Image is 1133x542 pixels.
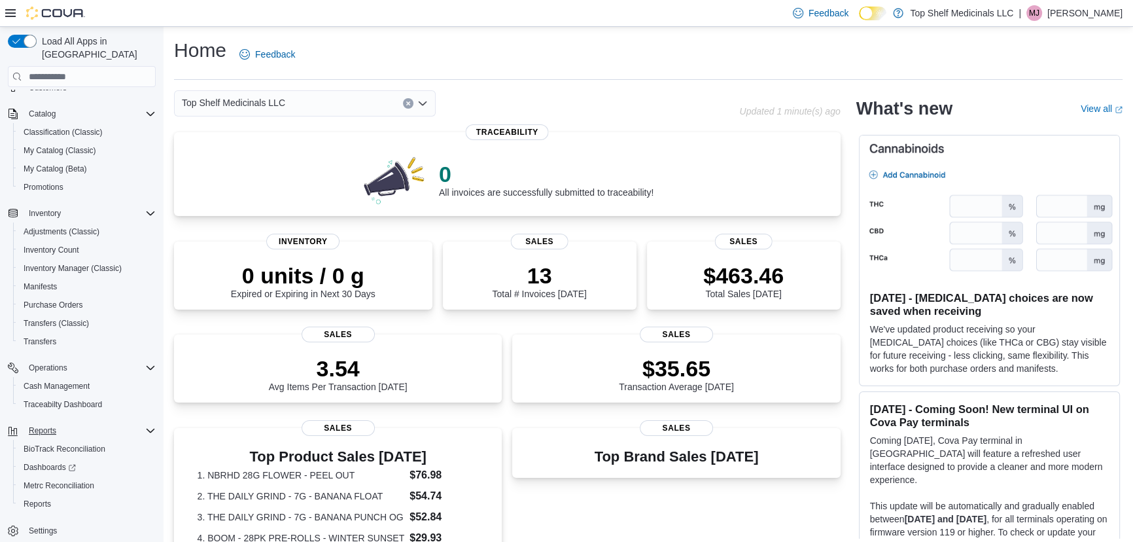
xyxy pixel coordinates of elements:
[18,496,56,512] a: Reports
[1081,103,1123,114] a: View allExternal link
[18,297,88,313] a: Purchase Orders
[29,208,61,219] span: Inventory
[198,469,405,482] dt: 1. NBRHD 28G FLOWER - PEEL OUT
[18,143,101,158] a: My Catalog (Classic)
[3,422,161,440] button: Reports
[13,333,161,351] button: Transfers
[26,7,85,20] img: Cova
[18,124,108,140] a: Classification (Classic)
[24,318,89,329] span: Transfers (Classic)
[18,460,81,475] a: Dashboards
[13,440,161,458] button: BioTrack Reconciliation
[269,355,408,392] div: Avg Items Per Transaction [DATE]
[703,262,784,289] p: $463.46
[1019,5,1021,21] p: |
[3,204,161,223] button: Inventory
[870,323,1109,375] p: We've updated product receiving so your [MEDICAL_DATA] choices (like THCa or CBG) stay visible fo...
[302,420,375,436] span: Sales
[870,403,1109,429] h3: [DATE] - Coming Soon! New terminal UI on Cova Pay terminals
[1029,5,1039,21] span: MJ
[3,105,161,123] button: Catalog
[24,206,156,221] span: Inventory
[18,460,156,475] span: Dashboards
[492,262,586,289] p: 13
[619,355,734,392] div: Transaction Average [DATE]
[870,291,1109,317] h3: [DATE] - [MEDICAL_DATA] choices are now saved when receiving
[18,478,99,494] a: Metrc Reconciliation
[24,444,105,454] span: BioTrack Reconciliation
[24,226,99,237] span: Adjustments (Classic)
[18,316,94,331] a: Transfers (Classic)
[870,434,1109,486] p: Coming [DATE], Cova Pay terminal in [GEOGRAPHIC_DATA] will feature a refreshed user interface des...
[18,224,156,240] span: Adjustments (Classic)
[13,223,161,241] button: Adjustments (Classic)
[360,153,428,206] img: 0
[905,514,986,524] strong: [DATE] and [DATE]
[24,145,96,156] span: My Catalog (Classic)
[24,106,156,122] span: Catalog
[13,160,161,178] button: My Catalog (Beta)
[13,314,161,333] button: Transfers (Classic)
[24,399,102,410] span: Traceabilty Dashboard
[269,355,408,382] p: 3.54
[403,98,413,109] button: Clear input
[466,124,549,140] span: Traceability
[24,164,87,174] span: My Catalog (Beta)
[410,509,479,525] dd: $52.84
[3,521,161,540] button: Settings
[231,262,375,289] p: 0 units / 0 g
[24,523,62,539] a: Settings
[24,106,61,122] button: Catalog
[255,48,295,61] span: Feedback
[18,297,156,313] span: Purchase Orders
[410,488,479,504] dd: $54.74
[24,182,63,192] span: Promotions
[18,242,84,258] a: Inventory Count
[439,161,654,187] p: 0
[18,378,95,394] a: Cash Management
[234,41,300,67] a: Feedback
[856,98,952,119] h2: What's new
[510,234,568,249] span: Sales
[198,490,405,503] dt: 2. THE DAILY GRIND - 7G - BANANA FLOAT
[182,95,285,111] span: Top Shelf Medicinals LLC
[18,441,111,457] a: BioTrack Reconciliation
[29,526,57,536] span: Settings
[18,161,92,177] a: My Catalog (Beta)
[703,262,784,299] div: Total Sales [DATE]
[198,511,405,524] dt: 3. THE DAILY GRIND - 7G - BANANA PUNCH OG
[13,259,161,278] button: Inventory Manager (Classic)
[739,106,840,117] p: Updated 1 minute(s) ago
[18,143,156,158] span: My Catalog (Classic)
[18,261,127,276] a: Inventory Manager (Classic)
[24,360,73,376] button: Operations
[18,279,62,295] a: Manifests
[18,179,69,195] a: Promotions
[18,334,61,350] a: Transfers
[29,109,56,119] span: Catalog
[13,477,161,495] button: Metrc Reconciliation
[24,360,156,376] span: Operations
[24,263,122,274] span: Inventory Manager (Classic)
[13,123,161,141] button: Classification (Classic)
[24,206,66,221] button: Inventory
[24,423,156,439] span: Reports
[714,234,773,249] span: Sales
[18,224,105,240] a: Adjustments (Classic)
[198,449,479,465] h3: Top Product Sales [DATE]
[18,378,156,394] span: Cash Management
[18,397,156,412] span: Traceabilty Dashboard
[439,161,654,198] div: All invoices are successfully submitted to traceability!
[13,278,161,296] button: Manifests
[595,449,759,465] h3: Top Brand Sales [DATE]
[13,241,161,259] button: Inventory Count
[859,7,886,20] input: Dark Mode
[809,7,848,20] span: Feedback
[24,480,94,491] span: Metrc Reconciliation
[640,327,713,342] span: Sales
[302,327,375,342] span: Sales
[1047,5,1123,21] p: [PERSON_NAME]
[24,245,79,255] span: Inventory Count
[174,37,226,63] h1: Home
